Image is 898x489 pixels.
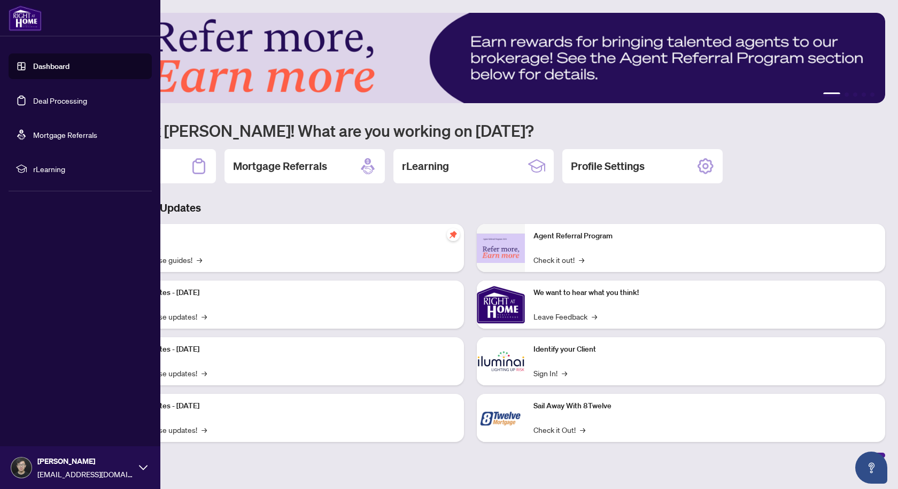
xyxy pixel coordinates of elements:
button: 4 [862,92,866,97]
h2: rLearning [402,159,449,174]
a: Dashboard [33,61,69,71]
a: Sign In!→ [533,367,567,379]
img: Agent Referral Program [477,234,525,263]
p: Platform Updates - [DATE] [112,287,455,299]
h1: Welcome back [PERSON_NAME]! What are you working on [DATE]? [56,120,885,141]
span: [EMAIL_ADDRESS][DOMAIN_NAME] [37,468,134,480]
span: → [592,311,597,322]
button: 2 [845,92,849,97]
span: → [580,424,585,436]
img: Slide 0 [56,13,885,103]
span: [PERSON_NAME] [37,455,134,467]
span: → [562,367,567,379]
p: Sail Away With 8Twelve [533,400,877,412]
span: → [202,367,207,379]
h3: Brokerage & Industry Updates [56,200,885,215]
button: 3 [853,92,857,97]
span: → [197,254,202,266]
img: Identify your Client [477,337,525,385]
span: → [202,311,207,322]
a: Check it Out!→ [533,424,585,436]
p: Self-Help [112,230,455,242]
p: Agent Referral Program [533,230,877,242]
img: Sail Away With 8Twelve [477,394,525,442]
button: 1 [823,92,840,97]
p: Platform Updates - [DATE] [112,344,455,355]
h2: Mortgage Referrals [233,159,327,174]
p: Identify your Client [533,344,877,355]
span: rLearning [33,163,144,175]
a: Check it out!→ [533,254,584,266]
img: logo [9,5,42,31]
span: pushpin [447,228,460,241]
button: Open asap [855,452,887,484]
p: Platform Updates - [DATE] [112,400,455,412]
h2: Profile Settings [571,159,645,174]
p: We want to hear what you think! [533,287,877,299]
span: → [202,424,207,436]
img: We want to hear what you think! [477,281,525,329]
img: Profile Icon [11,457,32,478]
a: Leave Feedback→ [533,311,597,322]
a: Mortgage Referrals [33,130,97,139]
button: 5 [870,92,874,97]
span: → [579,254,584,266]
a: Deal Processing [33,96,87,105]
